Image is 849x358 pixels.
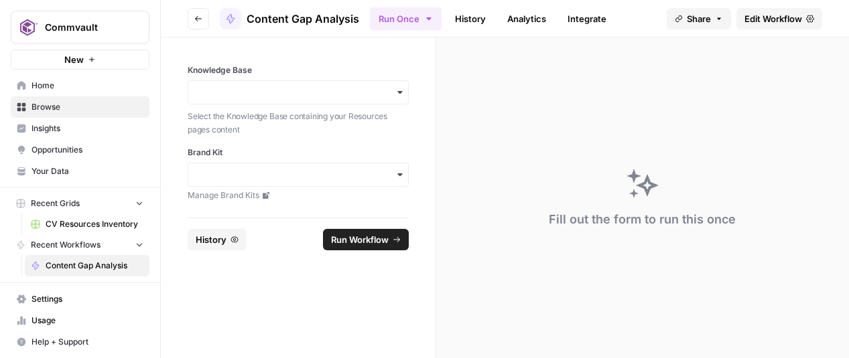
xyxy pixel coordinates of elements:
[687,12,711,25] span: Share
[46,218,143,230] span: CV Resources Inventory
[31,315,143,327] span: Usage
[323,229,409,250] button: Run Workflow
[11,75,149,96] a: Home
[31,144,143,156] span: Opportunities
[188,229,247,250] button: History
[31,80,143,92] span: Home
[11,161,149,182] a: Your Data
[11,288,149,310] a: Settings
[31,197,80,209] span: Recent Grids
[25,213,149,235] a: CV Resources Inventory
[11,331,149,353] button: Help + Support
[31,165,143,177] span: Your Data
[11,139,149,161] a: Opportunities
[25,255,149,276] a: Content Gap Analysis
[447,8,494,29] a: History
[11,235,149,255] button: Recent Workflows
[31,239,101,251] span: Recent Workflows
[188,64,409,76] label: Knowledge Base
[31,336,143,348] span: Help + Support
[188,110,409,136] p: Select the Knowledge Base containing your Resources pages content
[11,11,149,44] button: Workspace: Commvault
[11,118,149,139] a: Insights
[736,8,822,29] a: Edit Workflow
[744,12,802,25] span: Edit Workflow
[188,147,409,159] label: Brand Kit
[11,193,149,213] button: Recent Grids
[560,8,614,29] a: Integrate
[220,8,359,29] a: Content Gap Analysis
[247,11,359,27] span: Content Gap Analysis
[31,293,143,305] span: Settings
[549,210,736,229] div: Fill out the form to run this once
[196,233,226,246] span: History
[31,101,143,113] span: Browse
[667,8,731,29] button: Share
[11,96,149,118] a: Browse
[11,310,149,331] a: Usage
[64,53,84,66] span: New
[188,189,409,201] a: Manage Brand Kits
[11,50,149,70] button: New
[331,233,389,246] span: Run Workflow
[46,260,143,272] span: Content Gap Analysis
[31,122,143,135] span: Insights
[499,8,554,29] a: Analytics
[45,21,126,34] span: Commvault
[15,15,40,39] img: Commvault Logo
[370,7,442,30] button: Run Once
